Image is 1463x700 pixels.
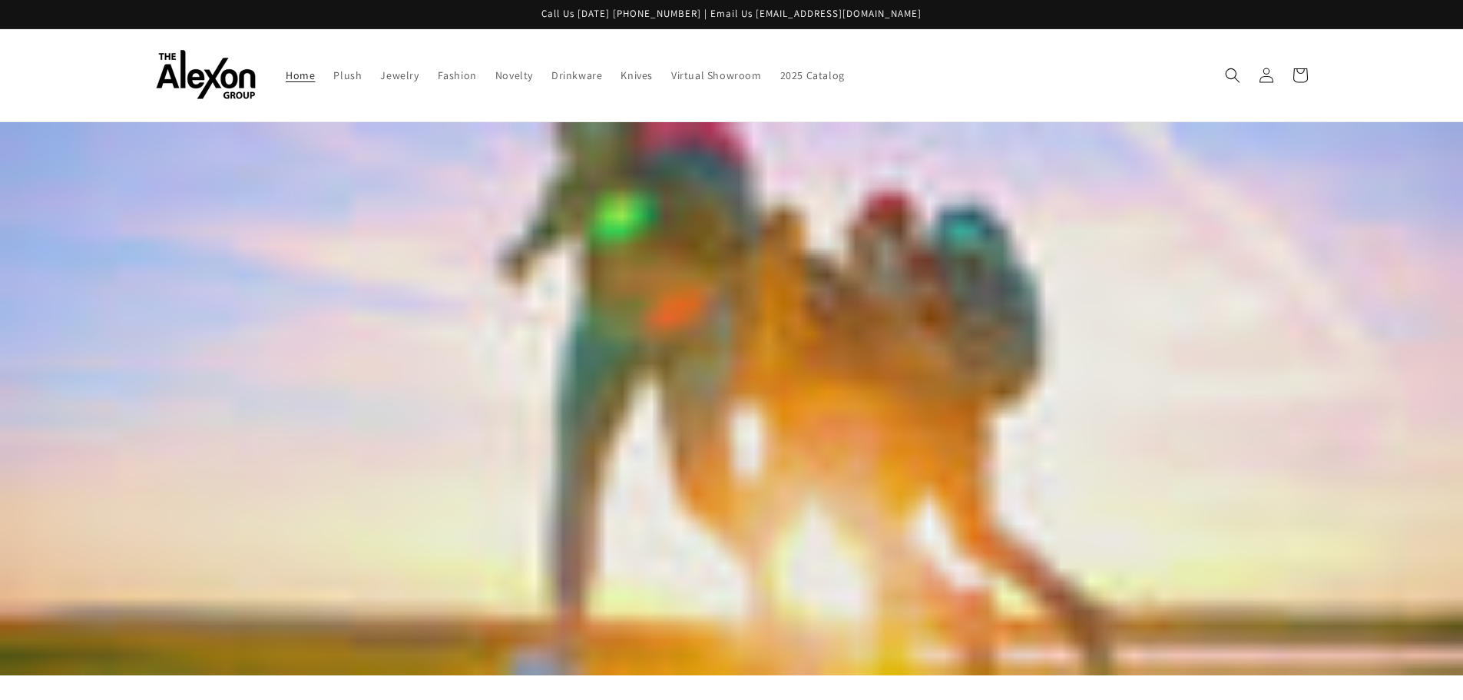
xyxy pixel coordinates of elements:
span: Knives [621,68,653,82]
a: Home [276,59,324,91]
span: Fashion [438,68,477,82]
a: Plush [324,59,371,91]
span: Drinkware [551,68,602,82]
span: Home [286,68,315,82]
a: Knives [611,59,662,91]
a: Novelty [486,59,542,91]
a: 2025 Catalog [771,59,854,91]
span: Plush [333,68,362,82]
a: Jewelry [371,59,428,91]
img: The Alexon Group [156,50,256,100]
span: Virtual Showroom [671,68,762,82]
span: Novelty [495,68,533,82]
a: Fashion [429,59,486,91]
span: 2025 Catalog [780,68,845,82]
a: Virtual Showroom [662,59,771,91]
summary: Search [1216,58,1250,92]
span: Jewelry [380,68,419,82]
a: Drinkware [542,59,611,91]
